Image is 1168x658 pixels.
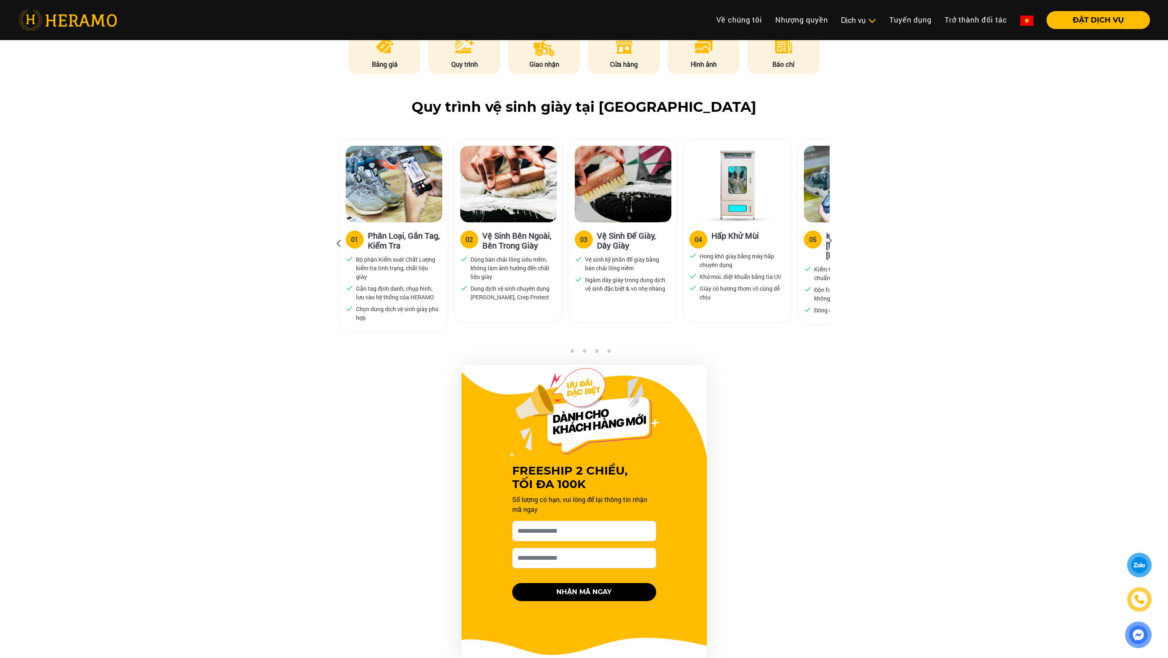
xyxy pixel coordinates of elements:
[556,349,564,357] button: 1
[710,11,769,29] a: Về chúng tôi
[695,235,702,244] div: 04
[460,146,557,222] img: Heramo quy trinh ve sinh giay ben ngoai ben trong
[814,306,896,314] p: Đóng gói & giao đến khách hàng
[614,36,634,56] img: store.png
[711,231,759,247] h3: Hấp Khử Mùi
[689,272,697,280] img: checked.svg
[18,9,117,31] img: heramo-logo.png
[938,11,1014,29] a: Trở thành đối tác
[470,284,553,301] p: Dung dịch vệ sinh chuyên dụng [PERSON_NAME], Crep Protect
[346,284,353,292] img: checked.svg
[814,265,897,282] p: Kiểm tra chất lượng xử lý đạt chuẩn
[1133,593,1145,606] img: phone-icon
[575,255,582,262] img: checked.svg
[694,36,713,56] img: image.png
[592,349,601,357] button: 4
[809,235,817,244] div: 05
[804,306,811,313] img: checked.svg
[689,252,697,259] img: checked.svg
[460,284,468,292] img: checked.svg
[466,235,473,244] div: 02
[428,59,500,69] p: Quy trình
[804,265,811,272] img: checked.svg
[1020,16,1033,26] img: vn-flag.png
[774,36,794,56] img: news.png
[346,305,353,312] img: checked.svg
[512,583,656,601] button: NHẬN MÃ NGAY
[368,231,441,250] h3: Phân Loại, Gắn Tag, Kiểm Tra
[580,349,588,357] button: 3
[689,284,697,292] img: checked.svg
[455,36,474,56] img: process.png
[841,15,876,26] div: Dịch vụ
[826,231,900,260] h3: Kiểm Tra Chất [PERSON_NAME] & [PERSON_NAME]
[814,285,897,303] p: Độn foam để giữ form giày không biến dạng
[575,146,671,222] img: Heramo quy trinh ve sinh de giay day giay
[351,235,358,244] div: 01
[575,276,582,283] img: checked.svg
[356,305,439,322] p: Chọn dung dịch vệ sinh giày phù hợp
[356,255,439,281] p: Bộ phận Kiểm soát Chất Lượng kiểm tra tình trạng, chất liệu giày
[605,349,613,357] button: 5
[356,284,439,301] p: Gắn tag định danh, chụp hình, lưu vào hệ thống của HERAMO
[804,285,811,293] img: checked.svg
[470,255,553,281] p: Dùng bàn chải lông siêu mềm, không làm ảnh hưởng đến chất liệu giày
[482,231,556,250] h3: Vệ Sinh Bên Ngoài, Bên Trong Giày
[883,11,938,29] a: Tuyển dụng
[512,464,656,491] h3: FREESHIP 2 CHIỀU, TỐI ĐA 100K
[1040,16,1150,24] a: ĐẶT DỊCH VỤ
[700,252,782,269] p: Hong khô giày bằng máy hấp chuyên dụng
[597,231,671,250] h3: Vệ Sinh Đế Giày, Dây Giày
[700,272,781,281] p: Khử mùi, diệt khuẩn bằng tia UV
[747,59,819,69] p: Báo chí
[346,255,353,262] img: checked.svg
[585,276,668,293] p: Ngâm dây giày trong dung dịch vệ sinh đặc biệt & vò nhẹ nhàng
[580,235,587,244] div: 03
[804,146,900,222] img: Heramo quy trinh ve sinh kiem tra chat luong dong goi
[375,36,395,56] img: pricing.png
[568,349,576,357] button: 2
[1127,588,1151,611] a: phone-icon
[533,36,555,56] img: delivery.png
[18,99,1150,115] h2: Quy trình vệ sinh giày tại [GEOGRAPHIC_DATA]
[585,255,668,272] p: Vệ sinh kỹ phần đế giày bằng bàn chải lông mềm
[689,146,786,222] img: Heramo quy trinh ve sinh hap khu mui giay bang may hap uv
[510,368,659,457] img: Offer Header
[1046,11,1150,29] button: ĐẶT DỊCH VỤ
[460,255,468,262] img: checked.svg
[349,59,421,69] p: Bảng giá
[512,495,656,514] p: Số lượng có hạn, vui lòng để lại thông tin nhận mã ngay
[769,11,835,29] a: Nhượng quyền
[346,146,442,222] img: Heramo quy trinh ve sinh giay phan loai gan tag kiem tra
[700,284,782,301] p: Giày có hương thơm vô cùng dễ chịu
[508,59,580,69] p: Giao nhận
[868,17,876,25] img: subToggleIcon
[668,59,740,69] p: Hình ảnh
[588,59,660,69] p: Cửa hàng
